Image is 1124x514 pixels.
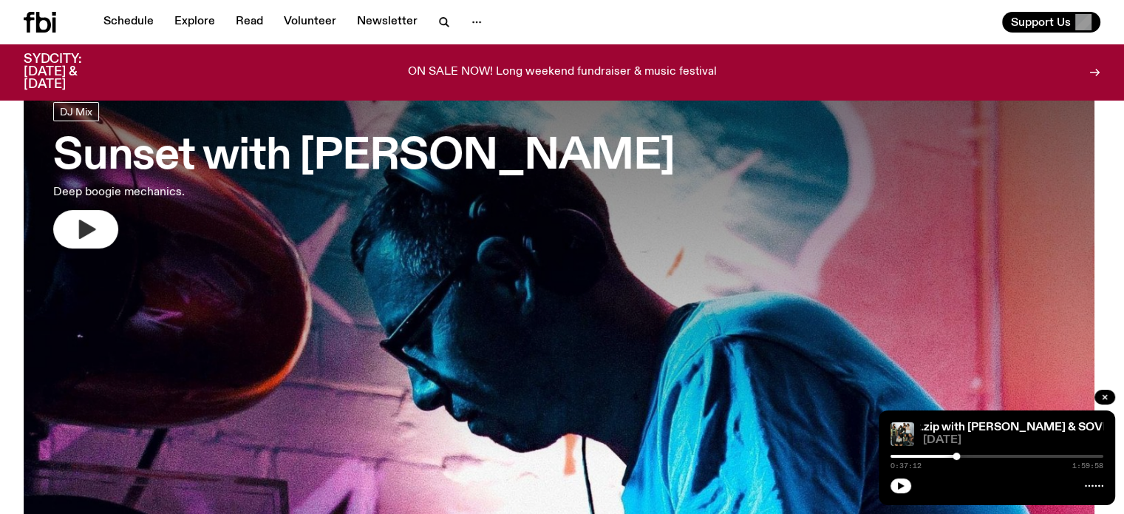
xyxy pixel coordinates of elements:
[275,12,345,33] a: Volunteer
[53,136,675,177] h3: Sunset with [PERSON_NAME]
[408,66,717,79] p: ON SALE NOW! Long weekend fundraiser & music festival
[166,12,224,33] a: Explore
[95,12,163,33] a: Schedule
[53,102,99,121] a: DJ Mix
[1011,16,1071,29] span: Support Us
[1072,462,1103,470] span: 1:59:58
[890,462,922,470] span: 0:37:12
[53,183,432,201] p: Deep boogie mechanics.
[24,53,118,91] h3: SYDCITY: [DATE] & [DATE]
[1002,12,1100,33] button: Support Us
[53,102,675,248] a: Sunset with [PERSON_NAME]Deep boogie mechanics.
[227,12,272,33] a: Read
[60,106,92,117] span: DJ Mix
[923,435,1103,446] span: [DATE]
[348,12,426,33] a: Newsletter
